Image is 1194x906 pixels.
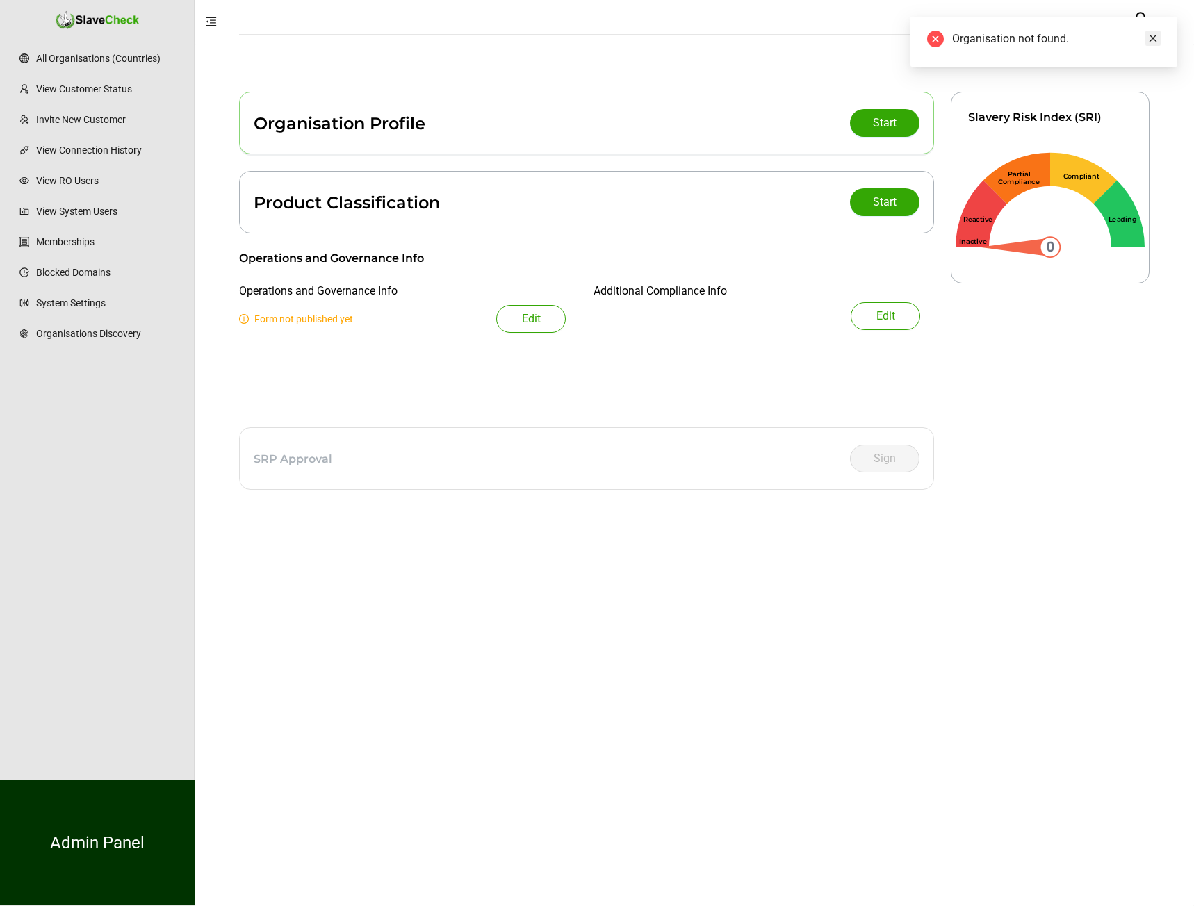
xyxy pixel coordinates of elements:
a: System Settings [36,289,180,317]
div: Compliant [1059,172,1104,181]
div: Slavery Risk Index (SRI) [968,109,1132,126]
span: Edit [522,311,541,327]
span: Start [873,194,897,211]
button: Start [850,188,919,216]
div: Reactive [956,215,1000,224]
div: Inactive [951,238,995,246]
a: View System Users [36,197,180,225]
a: Blocked Domains [36,258,180,286]
a: View Customer Status [36,75,180,103]
a: Close [1145,31,1161,46]
button: Sign [850,445,919,472]
div: SRP Approval [254,452,332,466]
span: Form not published yet [239,313,353,324]
div: Operations and Governance Info [239,250,920,267]
div: Product Classification [254,192,440,213]
button: Edit [496,305,566,333]
div: Leading [1100,215,1145,224]
span: exclamation-circle [239,314,249,324]
text: 0 [1047,239,1054,255]
div: Operations and Governance Info [239,283,398,299]
span: close-circle [927,31,944,47]
a: All Organisations (Countries) [36,44,180,72]
button: Edit [851,302,920,330]
div: Organisation not found. [952,31,1161,47]
div: Additional Compliance Info [594,283,727,299]
a: Memberships [36,228,180,256]
span: user [1132,11,1149,28]
span: close [1148,33,1158,43]
span: menu-fold [206,16,217,27]
button: Start [850,109,919,137]
span: Start [873,115,897,131]
a: Organisations Discovery [36,320,180,347]
a: View Connection History [36,136,180,164]
span: Edit [876,308,895,324]
a: Invite New Customer [36,106,180,133]
svg: Gauge 0 [939,126,1161,281]
div: Partial Compliance [997,170,1041,186]
div: Organisation Profile [254,113,425,133]
a: View RO Users [36,167,180,195]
